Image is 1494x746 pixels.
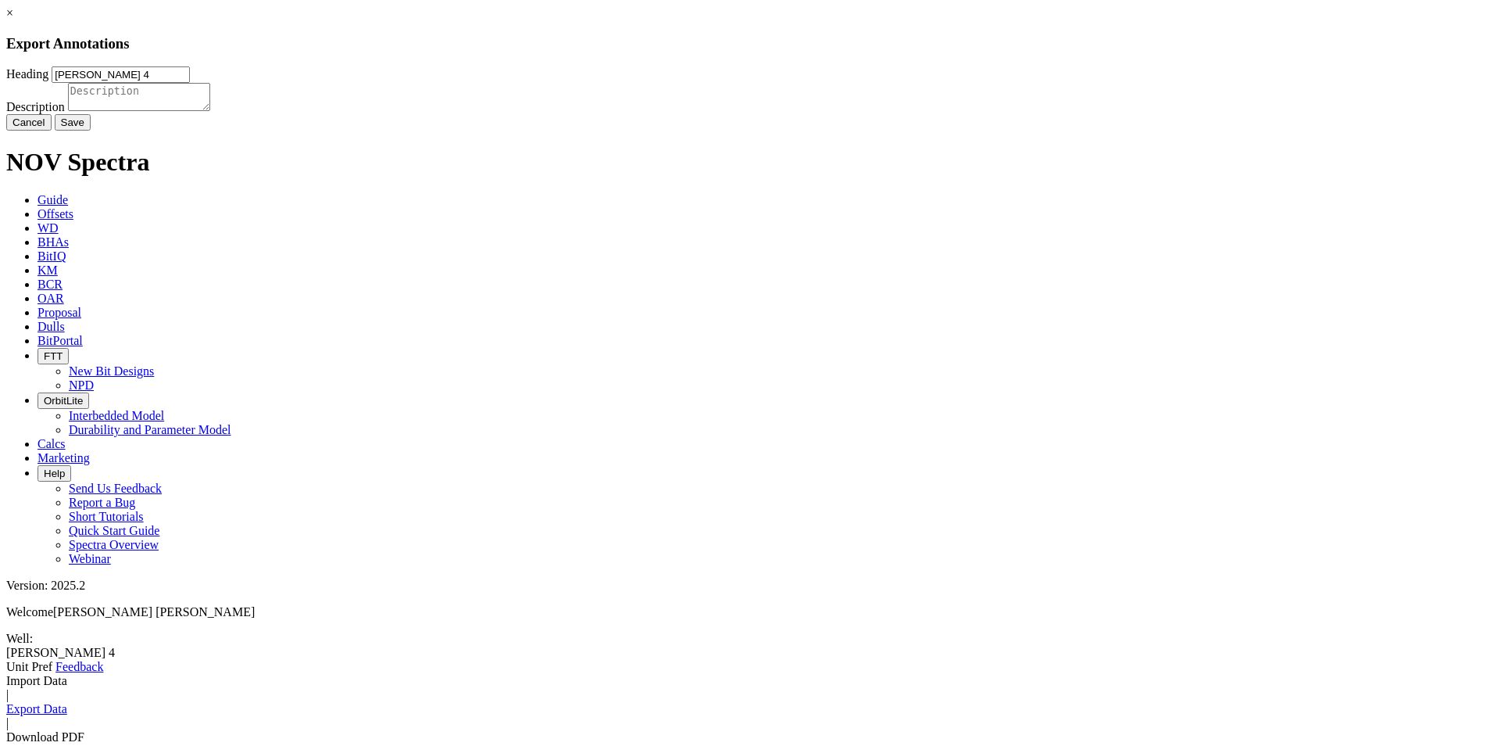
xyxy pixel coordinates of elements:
[6,660,52,673] a: Unit Pref
[69,423,231,436] a: Durability and Parameter Model
[6,67,48,81] label: Heading
[52,66,190,83] input: Heading
[6,6,13,20] a: ×
[44,468,65,479] span: Help
[69,409,164,422] a: Interbedded Model
[44,395,83,407] span: OrbitLite
[38,292,64,305] span: OAR
[38,306,81,319] span: Proposal
[38,235,69,249] span: BHAs
[38,451,90,464] span: Marketing
[38,278,63,291] span: BCR
[6,730,84,744] a: Download PDF
[69,538,159,551] a: Spectra Overview
[53,605,255,619] span: [PERSON_NAME] [PERSON_NAME]
[69,496,135,509] a: Report a Bug
[38,221,59,235] span: WD
[69,524,159,537] a: Quick Start Guide
[6,605,1488,619] p: Welcome
[69,510,144,523] a: Short Tutorials
[38,320,65,333] span: Dulls
[38,193,68,206] span: Guide
[69,552,111,565] a: Webinar
[6,100,65,113] label: Description
[69,378,94,392] a: NPD
[6,674,67,687] a: Import Data
[6,716,1488,730] div: |
[44,350,63,362] span: FTT
[69,482,162,495] a: Send Us Feedback
[6,688,1488,702] div: |
[6,702,67,716] a: Export Data
[38,207,73,221] span: Offsets
[38,264,58,277] span: KM
[38,249,66,263] span: BitIQ
[6,579,1488,593] div: Version: 2025.2
[6,114,52,131] button: Cancel
[69,364,154,378] a: New Bit Designs
[6,148,1488,177] h1: NOV Spectra
[55,114,91,131] button: Save
[6,646,115,659] span: [PERSON_NAME] 4
[6,35,1488,52] h3: Export Annotations
[55,660,103,673] span: Feedback
[38,334,83,347] span: BitPortal
[6,632,1488,660] span: Well:
[38,437,66,450] span: Calcs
